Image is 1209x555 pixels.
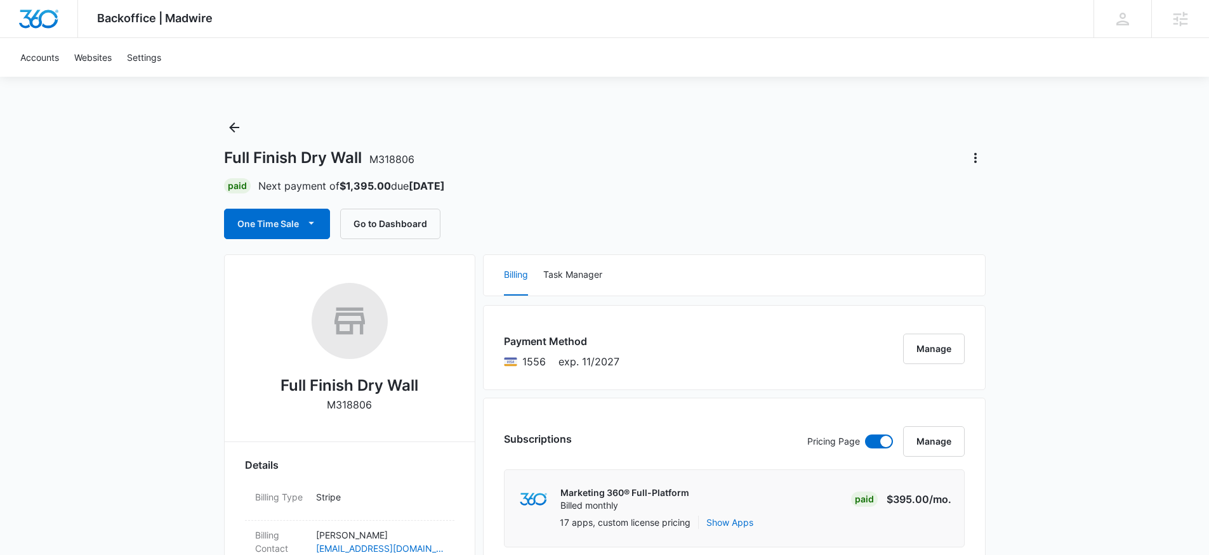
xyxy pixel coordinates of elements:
a: Websites [67,38,119,77]
span: Visa ending with [522,354,546,369]
button: Billing [504,255,528,296]
h1: Full Finish Dry Wall [224,148,414,167]
p: Pricing Page [807,434,860,448]
span: M318806 [369,153,414,166]
dt: Billing Type [255,490,306,504]
span: Details [245,457,279,473]
strong: $1,395.00 [340,180,391,192]
img: marketing360Logo [520,493,547,506]
p: Stripe [316,490,444,504]
p: [PERSON_NAME] [316,528,444,542]
span: exp. 11/2027 [558,354,619,369]
button: Task Manager [543,255,602,296]
h2: Full Finish Dry Wall [281,374,418,397]
button: Show Apps [706,516,753,529]
strong: [DATE] [409,180,445,192]
a: Settings [119,38,169,77]
dt: Billing Contact [255,528,306,555]
a: [EMAIL_ADDRESS][DOMAIN_NAME] [316,542,444,555]
h3: Payment Method [504,334,619,349]
button: Go to Dashboard [340,209,440,239]
span: /mo. [929,493,951,506]
button: Manage [903,334,965,364]
button: Manage [903,426,965,457]
p: Marketing 360® Full-Platform [560,486,689,499]
p: M318806 [327,397,372,412]
span: Backoffice | Madwire [97,11,213,25]
p: Next payment of due [258,178,445,193]
div: Paid [224,178,251,193]
button: One Time Sale [224,209,330,239]
div: Billing TypeStripe [245,483,454,521]
button: Back [224,117,244,138]
a: Accounts [13,38,67,77]
button: Actions [965,148,986,168]
h3: Subscriptions [504,431,572,447]
p: 17 apps, custom license pricing [560,516,690,529]
p: $395.00 [887,492,951,507]
div: Paid [851,492,878,507]
p: Billed monthly [560,499,689,512]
